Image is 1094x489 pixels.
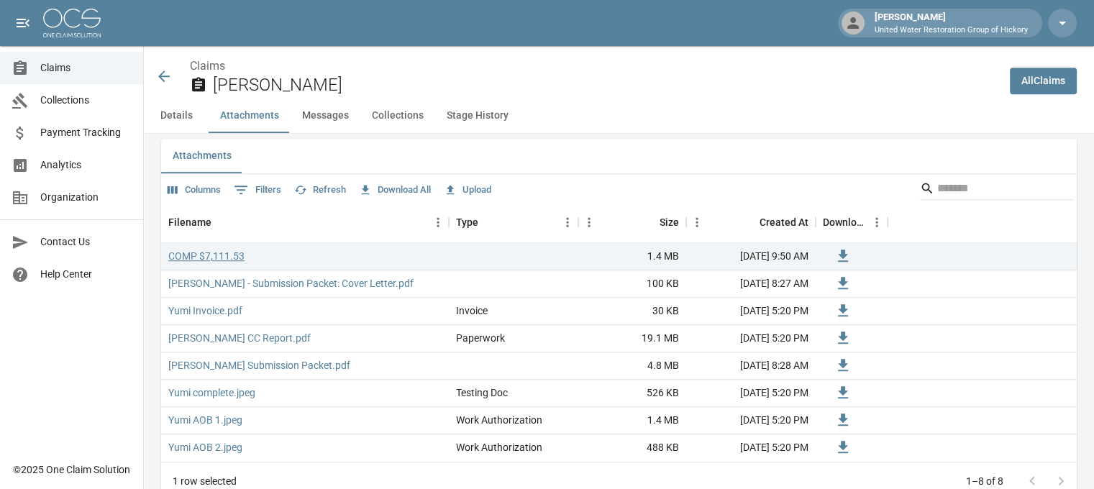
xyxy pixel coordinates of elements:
[168,202,211,242] div: Filename
[168,303,242,318] a: Yumi Invoice.pdf
[213,75,998,96] h2: [PERSON_NAME]
[168,276,414,291] a: [PERSON_NAME] - Submission Packet: Cover Letter.pdf
[578,380,686,407] div: 526 KB
[291,99,360,133] button: Messages
[209,99,291,133] button: Attachments
[578,211,600,233] button: Menu
[578,407,686,434] div: 1.4 MB
[578,298,686,325] div: 30 KB
[686,270,816,298] div: [DATE] 8:27 AM
[190,59,225,73] a: Claims
[360,99,435,133] button: Collections
[686,211,708,233] button: Menu
[456,331,505,345] div: Paperwork
[866,211,888,233] button: Menu
[161,139,1077,173] div: related-list tabs
[40,267,132,282] span: Help Center
[40,125,132,140] span: Payment Tracking
[291,179,350,201] button: Refresh
[9,9,37,37] button: open drawer
[760,202,808,242] div: Created At
[686,298,816,325] div: [DATE] 5:20 PM
[168,440,242,454] a: Yumi AOB 2.jpeg
[40,190,132,205] span: Organization
[440,179,495,201] button: Upload
[875,24,1028,37] p: United Water Restoration Group of Hickory
[190,58,998,75] nav: breadcrumb
[435,99,520,133] button: Stage History
[43,9,101,37] img: ocs-logo-white-transparent.png
[869,10,1034,36] div: [PERSON_NAME]
[456,303,488,318] div: Invoice
[168,358,350,373] a: [PERSON_NAME] Submission Packet.pdf
[40,157,132,173] span: Analytics
[161,139,243,173] button: Attachments
[173,474,237,488] div: 1 row selected
[557,211,578,233] button: Menu
[40,234,132,250] span: Contact Us
[456,440,542,454] div: Work Authorization
[920,177,1074,203] div: Search
[686,243,816,270] div: [DATE] 9:50 AM
[144,99,209,133] button: Details
[355,179,434,201] button: Download All
[686,202,816,242] div: Created At
[161,202,449,242] div: Filename
[13,462,130,477] div: © 2025 One Claim Solution
[578,352,686,380] div: 4.8 MB
[456,385,508,400] div: Testing Doc
[686,407,816,434] div: [DATE] 5:20 PM
[578,325,686,352] div: 19.1 MB
[164,179,224,201] button: Select columns
[686,434,816,462] div: [DATE] 5:20 PM
[427,211,449,233] button: Menu
[578,434,686,462] div: 488 KB
[168,331,311,345] a: [PERSON_NAME] CC Report.pdf
[456,413,542,427] div: Work Authorization
[168,249,245,263] a: COMP $7,111.53
[823,202,866,242] div: Download
[966,474,1003,488] p: 1–8 of 8
[168,413,242,427] a: Yumi AOB 1.jpeg
[686,325,816,352] div: [DATE] 5:20 PM
[816,202,888,242] div: Download
[578,243,686,270] div: 1.4 MB
[449,202,578,242] div: Type
[1010,68,1077,94] a: AllClaims
[230,178,285,201] button: Show filters
[168,385,255,400] a: Yumi complete.jpeg
[40,93,132,108] span: Collections
[578,202,686,242] div: Size
[686,380,816,407] div: [DATE] 5:20 PM
[144,99,1094,133] div: anchor tabs
[686,352,816,380] div: [DATE] 8:28 AM
[40,60,132,76] span: Claims
[456,202,478,242] div: Type
[578,270,686,298] div: 100 KB
[660,202,679,242] div: Size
